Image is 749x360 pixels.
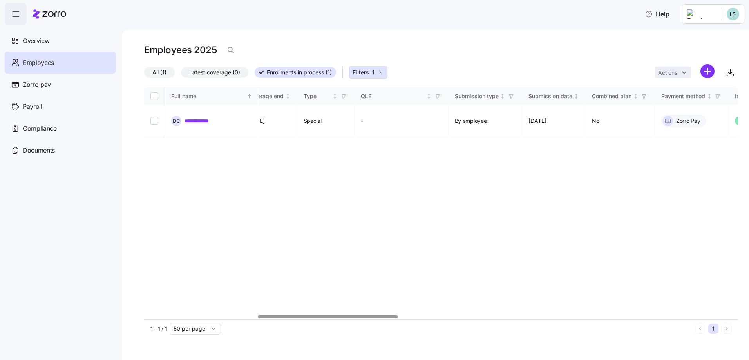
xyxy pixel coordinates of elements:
button: 1 [708,324,718,334]
div: Not sorted [707,94,712,99]
span: Employees [23,58,54,68]
div: Not sorted [285,94,291,99]
a: Zorro pay [5,74,116,95]
th: Submission dateNot sorted [522,87,586,105]
div: Not sorted [633,94,639,99]
input: Select all records [150,92,158,100]
th: Submission typeNot sorted [449,87,522,105]
span: Special [304,117,322,125]
span: Overview [23,36,49,46]
svg: add icon [700,64,715,78]
img: d552751acb159096fc10a5bc90168bac [727,8,739,20]
th: TypeNot sorted [297,87,355,105]
th: Combined planNot sorted [586,87,655,105]
button: Actions [655,67,691,78]
th: Coverage endNot sorted [241,87,297,105]
span: 1 - 1 / 1 [150,325,167,333]
div: Coverage end [247,92,284,101]
div: Payment method [661,92,705,101]
th: Full nameSorted ascending [165,87,259,105]
div: Submission date [528,92,572,101]
button: Filters: 1 [349,66,387,79]
span: Documents [23,146,55,155]
a: Employees [5,52,116,74]
div: Full name [171,92,246,101]
div: Sorted ascending [247,94,252,99]
button: Previous page [695,324,705,334]
span: Enrollments in process (1) [267,67,332,77]
div: Type [304,92,331,101]
span: Latest coverage (0) [189,67,240,77]
span: Filters: 1 [353,68,374,76]
td: [DATE] [522,105,586,137]
div: Combined plan [592,92,631,101]
th: Payment methodNot sorted [655,87,729,105]
div: Not sorted [426,94,432,99]
span: No [592,117,599,125]
input: Select record 1 [150,117,158,125]
div: Not sorted [332,94,338,99]
h1: Employees 2025 [144,44,217,56]
span: Payroll [23,102,42,112]
div: Submission type [455,92,499,101]
span: Help [645,9,669,19]
img: Employer logo [687,9,715,19]
button: Next page [722,324,732,334]
button: Help [639,6,676,22]
a: Overview [5,30,116,52]
span: Actions [658,70,677,76]
span: D C [173,119,180,124]
th: QLENot sorted [355,87,449,105]
span: By employee [455,117,487,125]
span: Compliance [23,124,57,133]
a: Documents [5,139,116,161]
span: All (1) [152,67,166,77]
span: Zorro Pay [676,117,700,125]
td: - [355,105,449,137]
div: Not sorted [500,94,505,99]
a: Compliance [5,117,116,139]
span: Zorro pay [23,80,51,90]
div: Not sorted [574,94,579,99]
div: QLE [361,92,425,101]
a: Payroll [5,95,116,117]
